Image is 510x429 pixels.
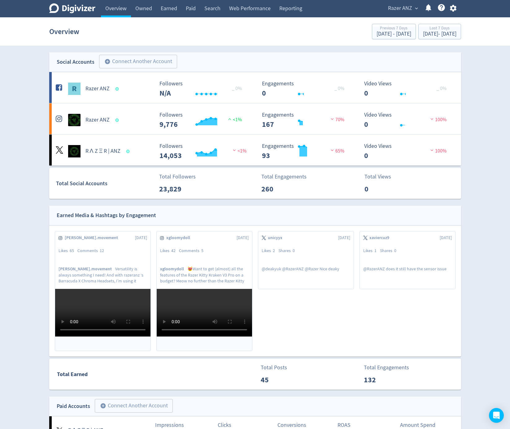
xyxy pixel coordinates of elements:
span: 42 [171,248,176,253]
svg: Followers --- [156,81,249,97]
img: negative-performance.svg [329,117,335,121]
span: expand_more [414,6,419,11]
span: [DATE] [338,235,350,241]
a: Razer ANZ undefinedRazer ANZ Followers --- Followers 9,776 <1% Engagements 167 Engagements 167 70... [49,103,461,134]
a: Connect Another Account [90,400,173,413]
span: 2 [273,248,275,253]
button: Razer ANZ [386,3,420,13]
div: Paid Accounts [57,402,90,411]
a: Razer ANZ undefinedRazer ANZ Followers --- _ 0% Followers N/A Engagements 0 Engagements 0 _ 0% Vi... [49,72,461,103]
img: negative-performance.svg [429,117,435,121]
span: xgloomydoll [160,266,187,272]
p: 260 [261,183,297,195]
button: Connect Another Account [99,55,177,68]
span: [DATE] [237,235,249,241]
svg: Engagements 93 [259,143,352,160]
p: 😻Want to get (almost) all the features of the Razer Kitty Kraken V3 Pro on a budget? Meow no furt... [160,266,249,283]
div: Comments [179,248,207,254]
div: Total Social Accounts [56,179,155,188]
a: Connect Another Account [94,56,177,68]
span: [PERSON_NAME].movement [59,266,115,272]
p: Total Engagements [261,173,307,181]
div: Total Earned [50,370,255,379]
p: 23,829 [159,183,195,195]
a: xgloomydoll[DATE]Likes42Comments5xgloomydoll😻Want to get (almost) all the features of the Razer K... [157,231,252,351]
span: Data last synced: 9 Sep 2025, 4:02am (AEST) [126,150,132,153]
svg: Video Views 0 [361,81,454,97]
svg: Video Views 0 [361,143,454,160]
span: 70% [329,117,344,123]
p: Total Followers [159,173,196,181]
button: Connect Another Account [95,399,173,413]
p: 0 [364,183,400,195]
span: Data last synced: 9 Sep 2025, 5:02am (AEST) [115,118,120,122]
div: Open Intercom Messenger [489,408,504,423]
p: @deakyuk @RazerANZ @Razer Nice deaky [262,266,339,283]
img: Razer ANZ undefined [68,114,81,126]
a: xaviercuz9[DATE]Likes1Shares0@RazerANZ does it still have the sensor issue [360,231,455,289]
svg: Engagements 0 [259,81,352,97]
div: Earned Media & Hashtags by Engagement [57,211,156,220]
img: positive-performance.svg [227,117,233,121]
p: Total Engagements [364,363,409,372]
p: 132 [364,374,399,385]
div: Likes [59,248,77,254]
span: 1 [374,248,377,253]
span: add_circle [100,403,106,409]
span: 12 [100,248,104,253]
img: R Λ Z Ξ R | ANZ undefined [68,145,81,157]
span: 100% [429,148,447,154]
span: <1% [227,117,242,123]
div: Likes [363,248,380,254]
p: @RazerANZ does it still have the sensor issue [363,266,447,283]
div: Previous 7 Days [377,26,411,31]
span: <1% [231,148,246,154]
svg: Engagements 167 [259,112,352,128]
div: Shares [278,248,298,254]
p: Total Posts [261,363,296,372]
span: _ 0% [334,85,344,92]
svg: Followers --- [156,112,249,128]
span: add_circle [104,58,111,65]
h5: R Λ Z Ξ R | ANZ [85,148,121,155]
img: negative-performance.svg [329,148,335,152]
svg: Video Views 0 [361,112,454,128]
span: xgloomydoll [166,235,194,241]
div: [DATE] - [DATE] [423,31,456,37]
span: 65% [329,148,344,154]
div: [DATE] - [DATE] [377,31,411,37]
p: Versatility is always something I need! And with razeranz ‘s Barracuda X Chroma Headsets, I’m usi... [59,266,147,283]
img: Razer ANZ undefined [68,83,81,95]
img: negative-performance.svg [429,148,435,152]
button: Last 7 Days[DATE]- [DATE] [418,24,461,39]
h1: Overview [49,22,79,41]
a: Total EarnedTotal Posts45Total Engagements132 [49,359,461,390]
span: [PERSON_NAME].movement [65,235,121,241]
img: negative-performance.svg [231,148,238,152]
svg: Followers --- [156,143,249,160]
p: 45 [261,374,296,385]
span: 0 [394,248,396,253]
span: xaviercuz9 [369,235,393,241]
div: Likes [262,248,278,254]
span: 5 [201,248,203,253]
button: Previous 7 Days[DATE] - [DATE] [372,24,416,39]
div: Last 7 Days [423,26,456,31]
div: Shares [380,248,400,254]
span: [DATE] [440,235,452,241]
span: 65 [70,248,74,253]
div: Comments [77,248,107,254]
span: _ 0% [437,85,447,92]
span: _ 0% [232,85,242,92]
span: [DATE] [135,235,147,241]
span: 100% [429,117,447,123]
p: Total Views [364,173,400,181]
span: Data last synced: 9 Sep 2025, 4:02am (AEST) [115,87,120,91]
a: unicyyx[DATE]Likes2Shares0@deakyuk @RazerANZ @Razer Nice deaky [258,231,354,289]
span: Razer ANZ [388,3,412,13]
span: unicyyx [268,235,286,241]
a: [PERSON_NAME].movement[DATE]Likes65Comments12[PERSON_NAME].movementVersatility is always somethin... [55,231,150,351]
div: Likes [160,248,179,254]
div: Social Accounts [57,58,94,66]
h5: Razer ANZ [85,116,110,124]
